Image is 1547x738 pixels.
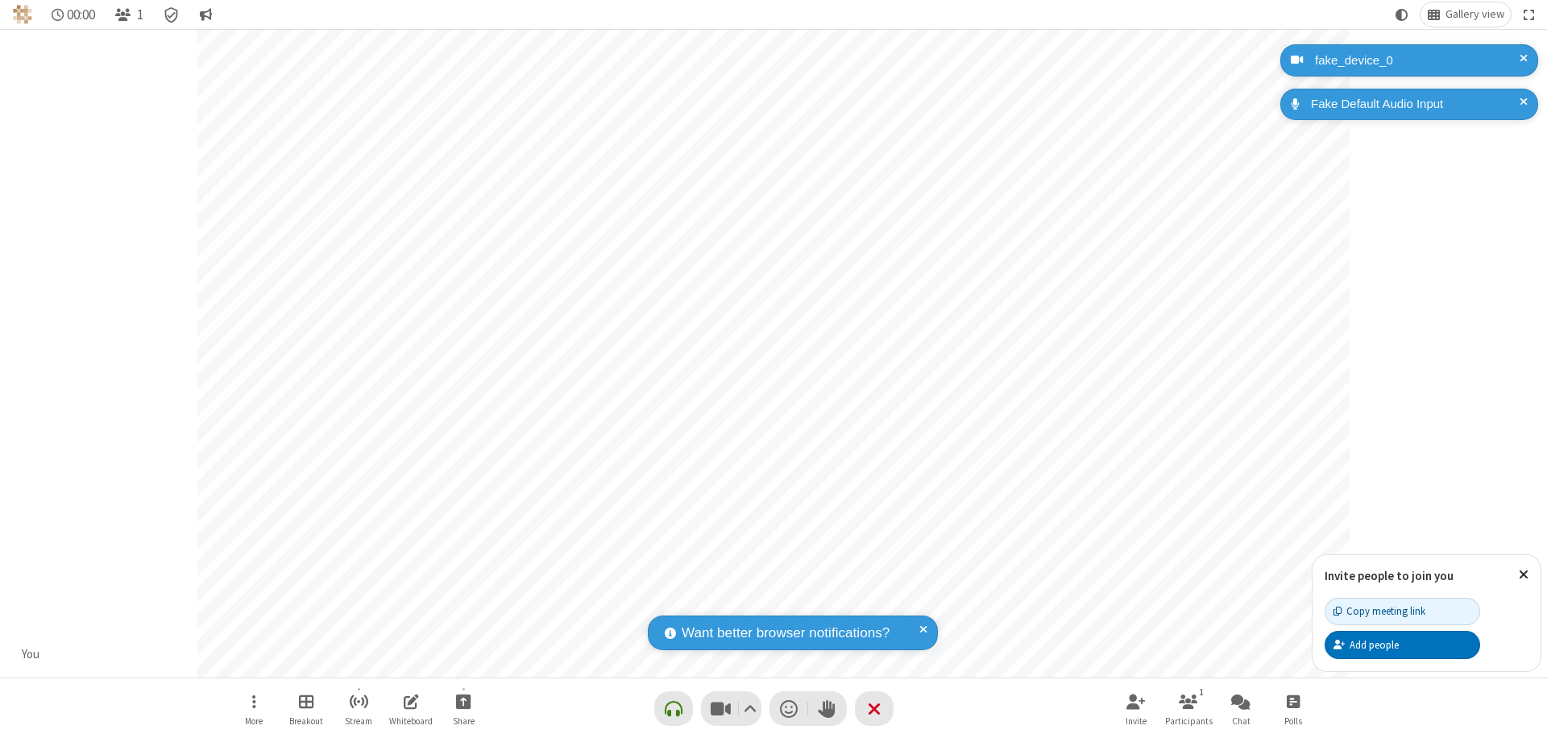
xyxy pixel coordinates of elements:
[389,716,433,726] span: Whiteboard
[67,7,95,23] span: 00:00
[1309,52,1526,70] div: fake_device_0
[682,623,890,644] span: Want better browser notifications?
[13,5,32,24] img: QA Selenium DO NOT DELETE OR CHANGE
[1445,8,1504,21] span: Gallery view
[245,716,263,726] span: More
[1421,2,1511,27] button: Change layout
[1333,603,1425,619] div: Copy meeting link
[654,691,693,726] button: Connect your audio
[1232,716,1250,726] span: Chat
[1217,686,1265,732] button: Open chat
[739,691,761,726] button: Video setting
[108,2,150,27] button: Open participant list
[345,716,372,726] span: Stream
[1112,686,1160,732] button: Invite participants (⌘+Shift+I)
[701,691,761,726] button: Stop video (⌘+Shift+V)
[808,691,847,726] button: Raise hand
[387,686,435,732] button: Open shared whiteboard
[1284,716,1302,726] span: Polls
[156,2,187,27] div: Meeting details Encryption enabled
[1517,2,1541,27] button: Fullscreen
[16,645,46,664] div: You
[193,2,218,27] button: Conversation
[230,686,278,732] button: Open menu
[1389,2,1415,27] button: Using system theme
[45,2,102,27] div: Timer
[1325,598,1480,625] button: Copy meeting link
[769,691,808,726] button: Send a reaction
[137,7,143,23] span: 1
[282,686,330,732] button: Manage Breakout Rooms
[289,716,323,726] span: Breakout
[1325,631,1480,658] button: Add people
[1195,685,1209,699] div: 1
[453,716,475,726] span: Share
[334,686,383,732] button: Start streaming
[1507,555,1541,595] button: Close popover
[1325,568,1454,583] label: Invite people to join you
[1305,95,1526,114] div: Fake Default Audio Input
[439,686,487,732] button: Start sharing
[1126,716,1147,726] span: Invite
[1165,716,1213,726] span: Participants
[1164,686,1213,732] button: Open participant list
[1269,686,1317,732] button: Open poll
[855,691,894,726] button: End or leave meeting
